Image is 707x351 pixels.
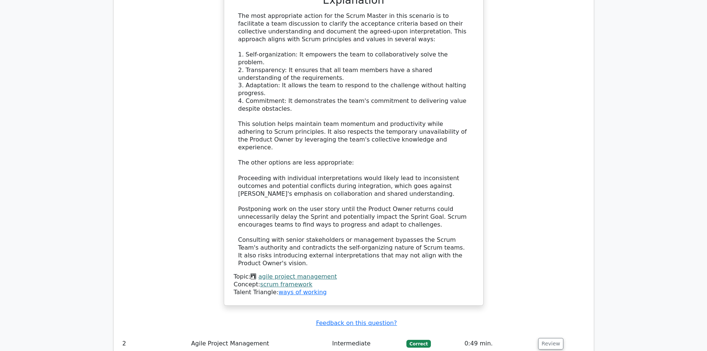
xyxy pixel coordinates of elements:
div: Topic: [234,273,474,281]
div: Concept: [234,281,474,289]
a: scrum framework [260,281,312,288]
div: Talent Triangle: [234,273,474,296]
a: ways of working [278,289,327,296]
a: Feedback on this question? [316,319,397,326]
span: Correct [406,340,431,347]
a: agile project management [258,273,337,280]
div: The most appropriate action for the Scrum Master in this scenario is to facilitate a team discuss... [238,12,469,267]
button: Review [538,338,563,350]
